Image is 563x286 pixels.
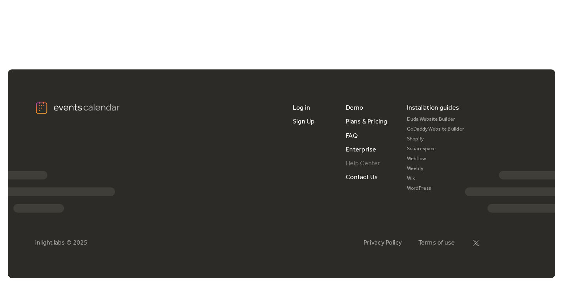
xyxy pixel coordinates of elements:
[346,157,380,170] a: Help Center
[407,135,465,144] a: Shopify
[293,115,315,129] a: Sign Up
[346,129,358,143] a: FAQ
[407,184,465,194] a: WordPress
[293,101,310,115] a: Log in
[407,144,465,154] a: Squarespace
[418,239,455,247] a: Terms of use
[346,115,388,129] a: Plans & Pricing
[346,143,376,157] a: Enterprise
[346,101,363,115] a: Demo
[407,115,465,125] a: Duda Website Builder
[407,174,465,184] a: Wix
[407,125,465,135] a: GoDaddy Website Builder
[73,239,87,247] div: 2025
[407,154,465,164] a: Webflow
[407,101,459,115] div: Installation guides
[407,164,465,174] a: Weebly
[363,239,402,247] a: Privacy Policy
[346,170,378,184] a: Contact Us
[35,239,71,247] div: inlight labs ©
